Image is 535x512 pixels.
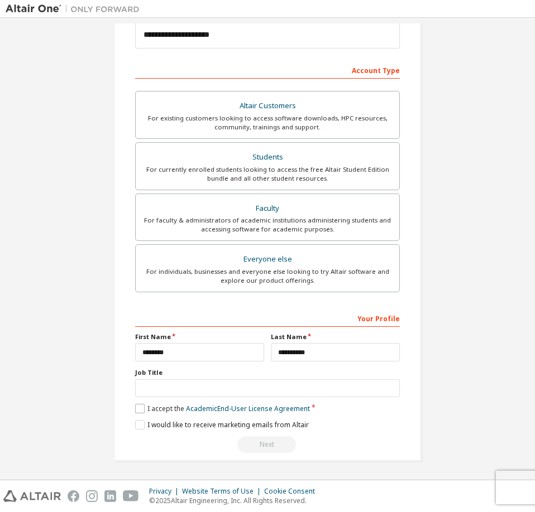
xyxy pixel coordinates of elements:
div: For currently enrolled students looking to access the free Altair Student Edition bundle and all ... [142,165,393,183]
div: Altair Customers [142,98,393,114]
div: For existing customers looking to access software downloads, HPC resources, community, trainings ... [142,114,393,132]
div: Website Terms of Use [182,487,264,496]
div: Read and acccept EULA to continue [135,436,400,453]
div: Your Profile [135,309,400,327]
img: Altair One [6,3,145,15]
label: I would like to receive marketing emails from Altair [135,420,309,429]
p: © 2025 Altair Engineering, Inc. All Rights Reserved. [149,496,322,505]
img: youtube.svg [123,490,139,502]
div: Everyone else [142,252,393,267]
label: Last Name [271,332,400,341]
div: Cookie Consent [264,487,322,496]
label: I accept the [135,404,310,413]
img: instagram.svg [86,490,98,502]
div: Students [142,149,393,165]
div: Faculty [142,201,393,216]
img: facebook.svg [68,490,79,502]
div: Privacy [149,487,182,496]
img: linkedin.svg [104,490,116,502]
label: Job Title [135,368,400,377]
div: Account Type [135,61,400,79]
a: Academic End-User License Agreement [186,404,310,413]
img: altair_logo.svg [3,490,61,502]
label: First Name [135,332,264,341]
div: For faculty & administrators of academic institutions administering students and accessing softwa... [142,216,393,234]
div: For individuals, businesses and everyone else looking to try Altair software and explore our prod... [142,267,393,285]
